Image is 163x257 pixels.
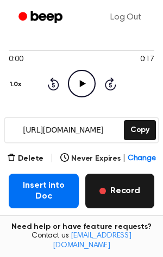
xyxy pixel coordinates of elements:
[128,153,156,164] span: Change
[9,75,25,94] button: 1.0x
[9,54,23,65] span: 0:00
[7,153,43,164] button: Delete
[140,54,154,65] span: 0:17
[99,4,152,30] a: Log Out
[11,7,72,28] a: Beep
[85,174,154,208] button: Record
[124,120,156,140] button: Copy
[9,174,79,208] button: Insert into Doc
[60,153,156,164] button: Never Expires|Change
[123,153,126,164] span: |
[50,152,54,165] span: |
[53,232,131,249] a: [EMAIL_ADDRESS][DOMAIN_NAME]
[7,232,156,251] span: Contact us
